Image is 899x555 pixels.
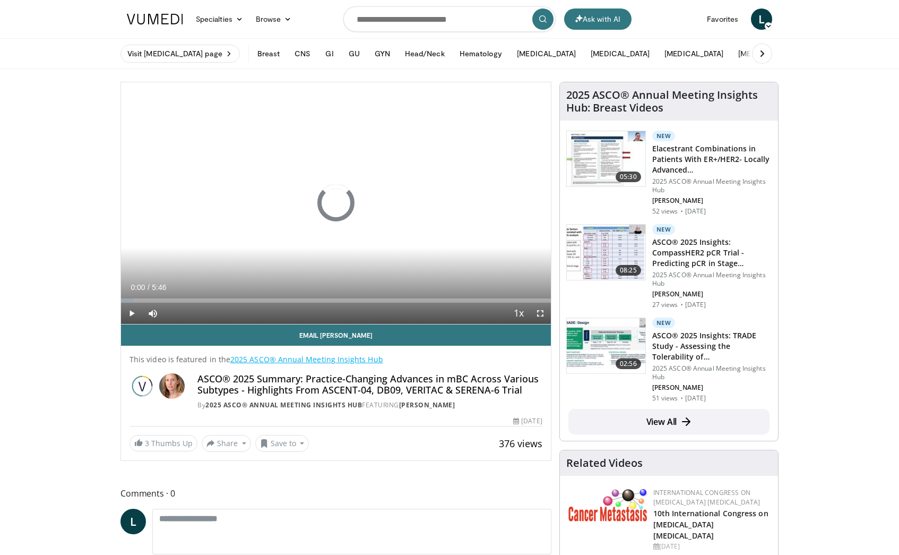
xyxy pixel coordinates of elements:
[127,14,183,24] img: VuMedi Logo
[652,330,772,362] h3: ASCO® 2025 Insights: TRADE Study - Assessing the Tolerability of [PERSON_NAME]…
[120,45,240,63] a: Visit [MEDICAL_DATA] page
[685,394,706,403] p: [DATE]
[652,318,676,328] p: New
[568,409,770,434] a: View All
[129,435,197,451] a: 3 Thumbs Up
[652,364,772,381] p: 2025 ASCO® Annual Meeting Insights Hub
[653,508,768,541] a: 10th International Congress on [MEDICAL_DATA] [MEDICAL_DATA]
[566,131,772,216] a: 05:30 New Elacestrant Combinations in Patients With ER+/HER2- Locally Advanced… 2025 ASCO® Annual...
[751,8,772,30] a: L
[652,224,676,235] p: New
[652,290,772,298] p: [PERSON_NAME]
[680,207,683,216] div: ·
[121,82,551,325] video-js: Video Player
[145,438,149,448] span: 3
[652,237,772,269] h3: ASCO® 2025 Insights: CompassHER2 pCR Trial - Predicting pCR in Stage…
[197,373,542,396] h4: ASCO® 2025 Summary: Practice-Changing Advances in mBC Across Various Subtypes - Highlights From A...
[368,43,396,64] button: GYN
[120,509,146,534] a: L
[680,394,683,403] div: ·
[121,298,551,303] div: Progress Bar
[129,373,155,399] img: 2025 ASCO® Annual Meeting Insights Hub
[148,283,150,292] span: /
[129,354,542,365] p: This video is featured in the
[121,303,142,324] button: Play
[120,486,551,500] span: Comments 0
[567,131,645,186] img: daa17dac-e583-41a0-b24c-09cd222882b1.150x105_q85_crop-smart_upscale.jpg
[511,43,582,64] button: [MEDICAL_DATA]
[205,400,362,409] a: 2025 ASCO® Annual Meeting Insights Hub
[652,383,772,392] p: [PERSON_NAME]
[508,303,530,324] button: Playback Rate
[513,416,542,426] div: [DATE]
[652,394,678,403] p: 51 views
[249,8,298,30] a: Browse
[653,542,770,551] div: [DATE]
[230,354,383,364] a: 2025 ASCO® Annual Meeting Insights Hub
[701,8,745,30] a: Favorites
[616,172,641,182] span: 05:30
[680,301,683,309] div: ·
[319,43,340,64] button: GI
[251,43,286,64] button: Breast
[652,301,678,309] p: 27 views
[567,225,645,280] img: ff61f47f-3848-4312-8336-7bfa7d1b103a.150x105_q85_crop-smart_upscale.jpg
[652,177,772,194] p: 2025 ASCO® Annual Meeting Insights Hub
[652,143,772,175] h3: Elacestrant Combinations in Patients With ER+/HER2- Locally Advanced…
[564,8,632,30] button: Ask with AI
[616,265,641,276] span: 08:25
[189,8,249,30] a: Specialties
[566,224,772,309] a: 08:25 New ASCO® 2025 Insights: CompassHER2 pCR Trial - Predicting pCR in Stage… 2025 ASCO® Annual...
[288,43,317,64] button: CNS
[342,43,366,64] button: GU
[131,283,145,292] span: 0:00
[255,435,309,452] button: Save to
[343,6,556,32] input: Search topics, interventions
[197,400,542,410] div: By FEATURING
[685,301,706,309] p: [DATE]
[530,303,551,324] button: Fullscreen
[652,271,772,288] p: 2025 ASCO® Annual Meeting Insights Hub
[566,89,772,114] h4: 2025 ASCO® Annual Meeting Insights Hub: Breast Videos
[584,43,656,64] button: [MEDICAL_DATA]
[152,283,166,292] span: 5:46
[652,207,678,216] p: 52 views
[568,488,648,522] img: 6ff8bc22-9509-4454-a4f8-ac79dd3b8976.png.150x105_q85_autocrop_double_scale_upscale_version-0.2.png
[399,400,455,409] a: [PERSON_NAME]
[685,207,706,216] p: [DATE]
[121,325,551,346] a: Email [PERSON_NAME]
[566,457,643,469] h4: Related Videos
[499,437,542,450] span: 376 views
[159,373,185,399] img: Avatar
[653,488,760,507] a: International Congress on [MEDICAL_DATA] [MEDICAL_DATA]
[658,43,730,64] button: [MEDICAL_DATA]
[652,197,772,205] p: [PERSON_NAME]
[566,318,772,403] a: 02:56 New ASCO® 2025 Insights: TRADE Study - Assessing the Tolerability of [PERSON_NAME]… 2025 AS...
[453,43,509,64] button: Hematology
[732,43,803,64] button: [MEDICAL_DATA]
[616,358,641,369] span: 02:56
[652,131,676,141] p: New
[567,318,645,373] img: 737ad197-8ab7-4627-a2f5-7793ea469170.150x105_q85_crop-smart_upscale.jpg
[399,43,451,64] button: Head/Neck
[202,435,251,452] button: Share
[142,303,163,324] button: Mute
